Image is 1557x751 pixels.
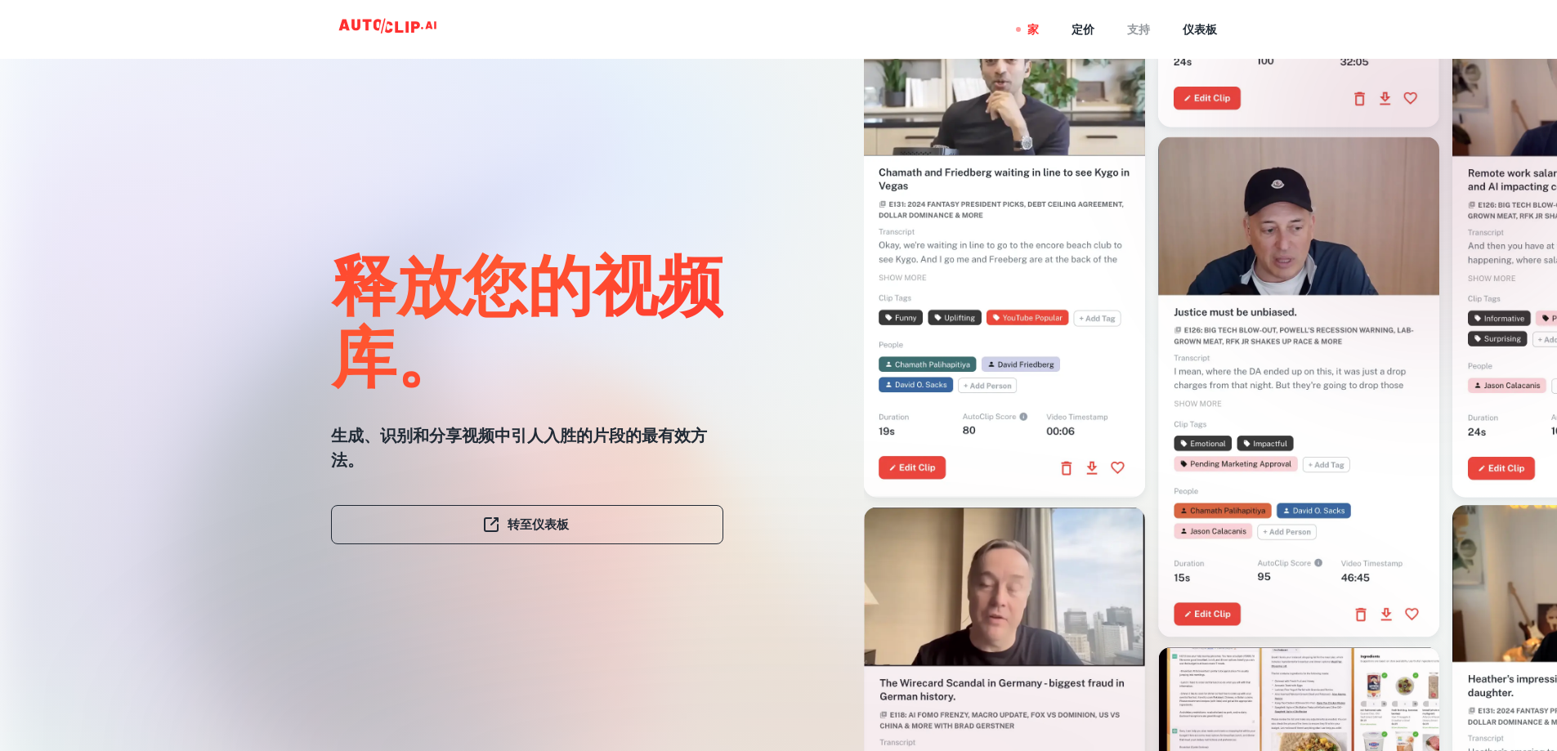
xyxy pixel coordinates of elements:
[508,517,569,531] font: 转至仪表板
[331,244,723,394] font: 释放您的视频库。
[1183,24,1217,37] font: 仪表板
[1127,24,1150,37] font: 支持
[331,426,707,470] font: 生成、识别和分享视频中引人入胜的片段的最有效方法。
[1072,24,1094,37] font: 定价
[331,505,723,544] a: 转至仪表板
[1027,24,1039,37] font: 家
